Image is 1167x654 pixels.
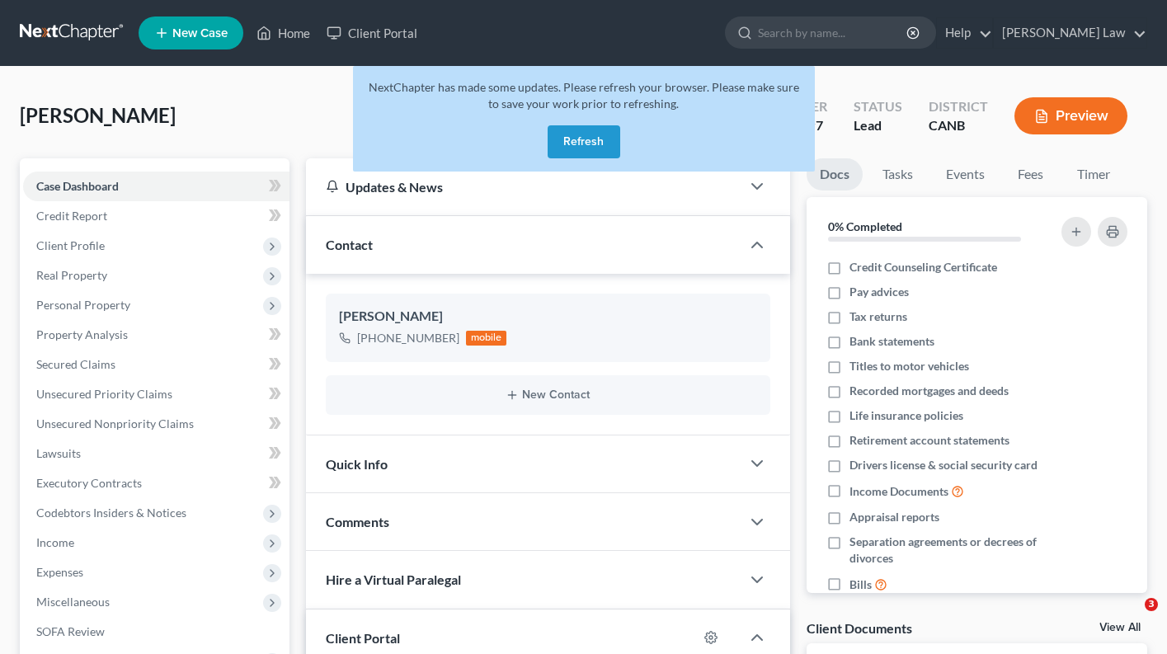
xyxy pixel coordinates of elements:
[849,509,939,525] span: Appraisal reports
[23,172,289,201] a: Case Dashboard
[1111,598,1151,638] iframe: Intercom live chat
[23,320,289,350] a: Property Analysis
[758,17,909,48] input: Search by name...
[23,409,289,439] a: Unsecured Nonpriority Claims
[828,219,902,233] strong: 0% Completed
[326,514,389,529] span: Comments
[23,201,289,231] a: Credit Report
[466,331,507,346] div: mobile
[1099,622,1141,633] a: View All
[548,125,620,158] button: Refresh
[23,439,289,468] a: Lawsuits
[36,535,74,549] span: Income
[869,158,926,191] a: Tasks
[933,158,998,191] a: Events
[326,456,388,472] span: Quick Info
[1064,158,1123,191] a: Timer
[1145,598,1158,611] span: 3
[36,268,107,282] span: Real Property
[339,307,757,327] div: [PERSON_NAME]
[937,18,992,48] a: Help
[326,178,721,195] div: Updates & News
[849,534,1048,567] span: Separation agreements or decrees of divorces
[357,330,459,346] div: [PHONE_NUMBER]
[807,158,863,191] a: Docs
[36,357,115,371] span: Secured Claims
[849,407,963,424] span: Life insurance policies
[36,595,110,609] span: Miscellaneous
[172,27,228,40] span: New Case
[36,506,186,520] span: Codebtors Insiders & Notices
[326,630,400,646] span: Client Portal
[994,18,1146,48] a: [PERSON_NAME] Law
[36,476,142,490] span: Executory Contracts
[36,179,119,193] span: Case Dashboard
[36,565,83,579] span: Expenses
[849,333,934,350] span: Bank statements
[369,80,799,111] span: NextChapter has made some updates. Please refresh your browser. Please make sure to save your wor...
[849,432,1009,449] span: Retirement account statements
[854,116,902,135] div: Lead
[339,388,757,402] button: New Contact
[326,572,461,587] span: Hire a Virtual Paralegal
[36,446,81,460] span: Lawsuits
[849,308,907,325] span: Tax returns
[849,483,948,500] span: Income Documents
[36,416,194,431] span: Unsecured Nonpriority Claims
[36,209,107,223] span: Credit Report
[23,468,289,498] a: Executory Contracts
[849,383,1009,399] span: Recorded mortgages and deeds
[816,117,823,133] span: 7
[1005,158,1057,191] a: Fees
[23,350,289,379] a: Secured Claims
[854,97,902,116] div: Status
[36,387,172,401] span: Unsecured Priority Claims
[849,457,1038,473] span: Drivers license & social security card
[849,259,997,275] span: Credit Counseling Certificate
[807,619,912,637] div: Client Documents
[326,237,373,252] span: Contact
[849,284,909,300] span: Pay advices
[849,576,872,593] span: Bills
[36,624,105,638] span: SOFA Review
[36,327,128,341] span: Property Analysis
[318,18,426,48] a: Client Portal
[20,103,176,127] span: [PERSON_NAME]
[929,97,988,116] div: District
[248,18,318,48] a: Home
[929,116,988,135] div: CANB
[849,358,969,374] span: Titles to motor vehicles
[23,617,289,647] a: SOFA Review
[1014,97,1127,134] button: Preview
[36,298,130,312] span: Personal Property
[23,379,289,409] a: Unsecured Priority Claims
[36,238,105,252] span: Client Profile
